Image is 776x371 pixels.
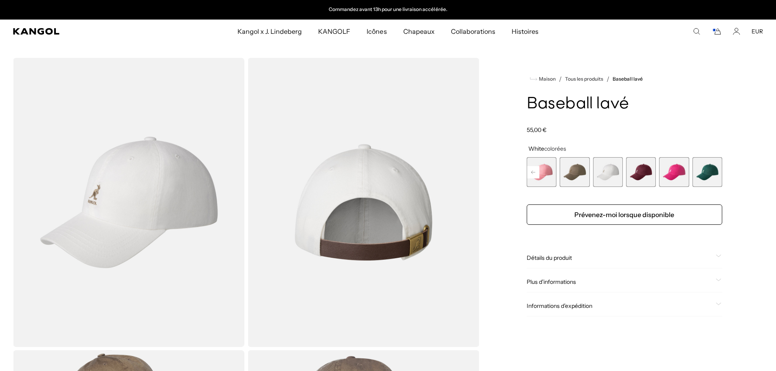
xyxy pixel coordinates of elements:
font: Chapeaux [403,27,435,35]
div: 13 sur 14 [659,157,689,187]
font: Histoires [512,27,539,35]
font: / [559,75,562,83]
label: Cordouan [626,157,656,187]
label: Smog [560,157,589,187]
a: KANGOLF [310,20,358,43]
a: Collaborations [443,20,503,43]
div: 11 sur 14 [593,157,622,187]
label: Pepto [527,157,556,187]
a: Histoires [503,20,547,43]
label: Rose électrique [659,157,689,187]
span: White [528,145,544,152]
font: 55,00 € [527,126,547,134]
font: Baseball lavé [527,96,629,112]
font: Collaborations [451,27,495,35]
font: Maison [539,76,556,82]
slideshow-component: Barre d'annonces [304,4,472,15]
font: Détails du produit [527,254,572,261]
font: Commandez avant 13h pour une livraison accélérée. [329,6,447,12]
a: Icônes [358,20,395,43]
img: couleur-blanc [248,58,479,347]
font: Icônes [367,27,387,35]
font: Plus d'informations [527,278,576,285]
div: 10 sur 14 [560,157,589,187]
button: Prévenez-moi lorsque disponible [527,204,722,225]
font: / [607,75,609,83]
summary: Rechercher ici [693,28,700,35]
font: Informations d'expédition [527,302,592,310]
div: 12 sur 14 [626,157,656,187]
div: Annonce [304,4,472,15]
div: 9 sur 14 [527,157,556,187]
nav: chapelure [527,74,722,84]
a: Baseball lavé [613,76,642,82]
button: Panier [712,28,721,35]
font: KANGOLF [318,27,350,35]
a: Maison [530,75,556,83]
a: Kangol x J. Lindeberg [229,20,310,43]
button: EUR [752,28,763,35]
a: Kangol [13,28,157,35]
div: 14 sur 14 [692,157,722,187]
div: 2 sur 2 [304,4,472,15]
a: Chapeaux [395,20,443,43]
a: Compte [733,28,740,35]
img: couleur-blanc [13,58,244,347]
font: colorées [544,145,566,152]
label: Blanc [593,157,622,187]
font: Kangol x J. Lindeberg [237,27,302,35]
font: Prévenez-moi lorsque disponible [574,211,674,219]
a: Tous les produits [565,76,603,82]
label: Pin [692,157,722,187]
